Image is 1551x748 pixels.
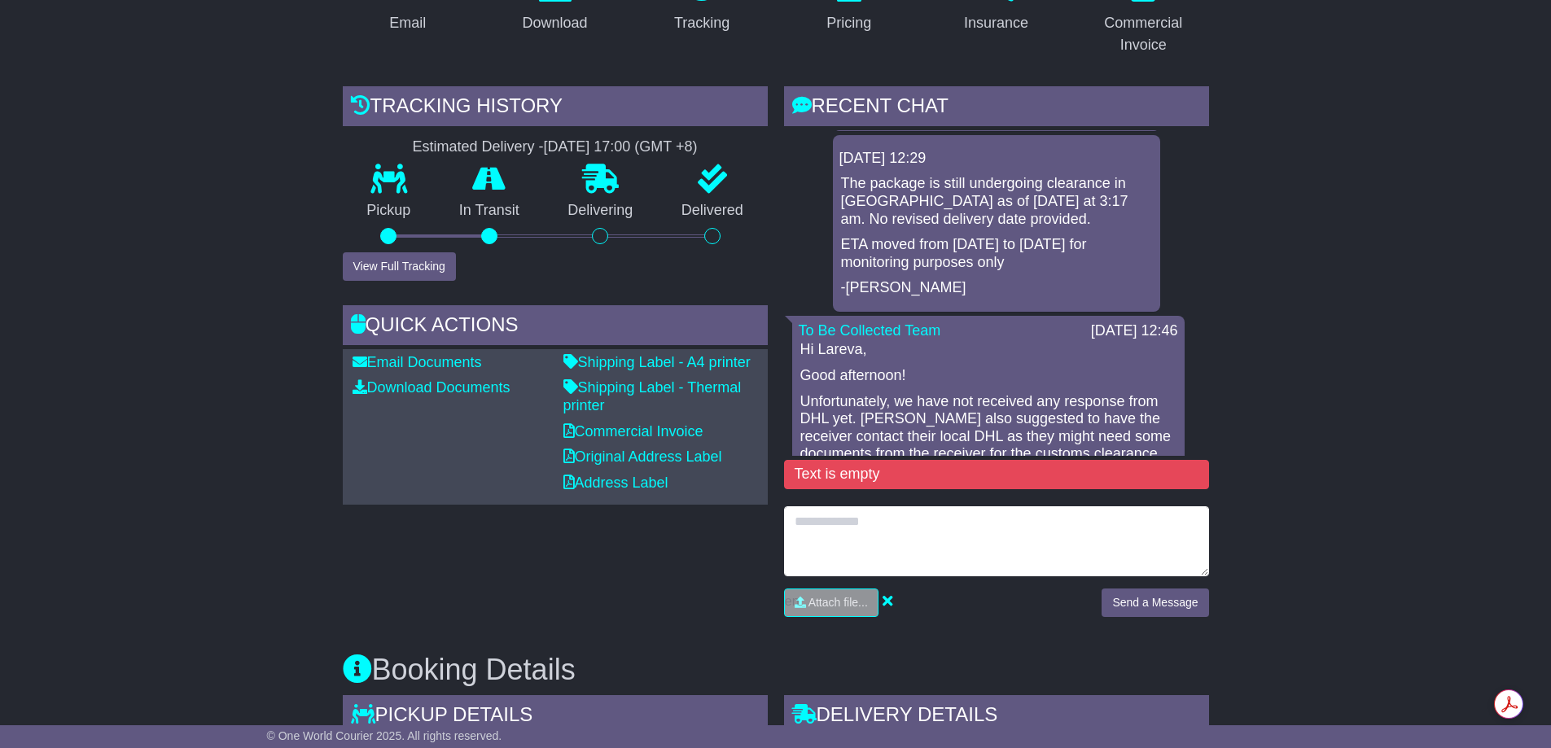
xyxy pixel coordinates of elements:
a: To Be Collected Team [799,322,941,339]
div: Delivery Details [784,695,1209,739]
p: Delivered [657,202,768,220]
a: Commercial Invoice [563,423,703,440]
p: Pickup [343,202,436,220]
p: Unfortunately, we have not received any response from DHL yet. [PERSON_NAME] also suggested to ha... [800,393,1176,463]
div: Email [389,12,426,34]
span: © One World Courier 2025. All rights reserved. [267,729,502,742]
a: Email Documents [353,354,482,370]
p: Delivering [544,202,658,220]
h3: Booking Details [343,654,1209,686]
a: Shipping Label - A4 printer [563,354,751,370]
div: RECENT CHAT [784,86,1209,130]
div: Tracking [674,12,729,34]
a: Address Label [563,475,668,491]
p: -[PERSON_NAME] [841,279,1152,297]
div: Commercial Invoice [1089,12,1198,56]
div: Tracking history [343,86,768,130]
p: Good afternoon! [800,367,1176,385]
button: Send a Message [1102,588,1208,617]
div: Quick Actions [343,305,768,349]
p: In Transit [435,202,544,220]
div: Text is empty [784,460,1209,489]
a: Download Documents [353,379,510,396]
div: Estimated Delivery - [343,138,768,156]
div: [DATE] 12:46 [1091,322,1178,340]
div: Pickup Details [343,695,768,739]
div: Pricing [826,12,871,34]
div: [DATE] 12:29 [839,150,1154,168]
button: View Full Tracking [343,252,456,281]
div: [DATE] 17:00 (GMT +8) [544,138,698,156]
a: Shipping Label - Thermal printer [563,379,742,413]
div: Download [522,12,587,34]
p: The package is still undergoing clearance in [GEOGRAPHIC_DATA] as of [DATE] at 3:17 am. No revise... [841,175,1152,228]
p: ETA moved from [DATE] to [DATE] for monitoring purposes only [841,236,1152,271]
p: Hi Lareva, [800,341,1176,359]
div: Insurance [964,12,1028,34]
a: Original Address Label [563,448,722,465]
